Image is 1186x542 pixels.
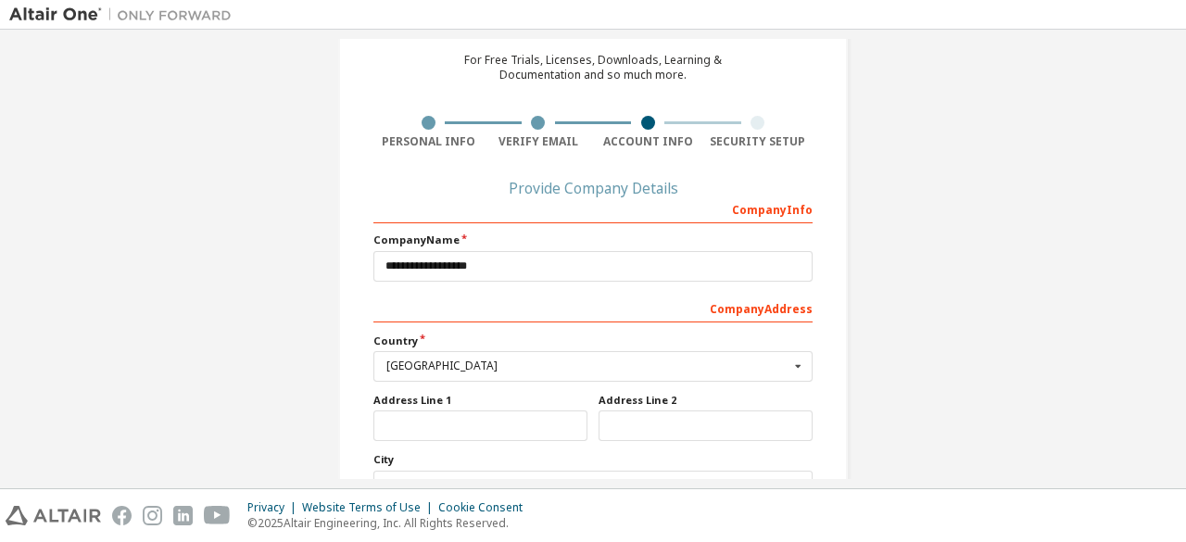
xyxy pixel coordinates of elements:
[373,393,587,408] label: Address Line 1
[302,500,438,515] div: Website Terms of Use
[6,506,101,525] img: altair_logo.svg
[373,334,813,348] label: Country
[386,360,789,372] div: [GEOGRAPHIC_DATA]
[143,506,162,525] img: instagram.svg
[173,506,193,525] img: linkedin.svg
[9,6,241,24] img: Altair One
[373,194,813,223] div: Company Info
[464,53,722,82] div: For Free Trials, Licenses, Downloads, Learning & Documentation and so much more.
[373,183,813,194] div: Provide Company Details
[444,19,743,42] div: Create an Altair One Account
[438,500,534,515] div: Cookie Consent
[373,293,813,322] div: Company Address
[593,134,703,149] div: Account Info
[373,452,813,467] label: City
[703,134,814,149] div: Security Setup
[204,506,231,525] img: youtube.svg
[247,500,302,515] div: Privacy
[112,506,132,525] img: facebook.svg
[599,393,813,408] label: Address Line 2
[484,134,594,149] div: Verify Email
[247,515,534,531] p: © 2025 Altair Engineering, Inc. All Rights Reserved.
[373,134,484,149] div: Personal Info
[373,233,813,247] label: Company Name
